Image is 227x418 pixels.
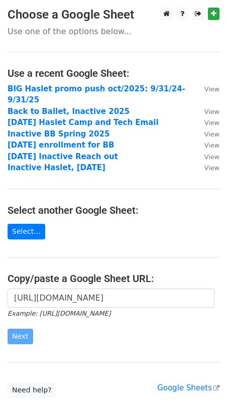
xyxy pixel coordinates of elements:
h4: Copy/paste a Google Sheet URL: [8,272,219,285]
small: View [204,119,219,126]
input: Next [8,329,33,344]
a: View [194,129,219,138]
a: Inactive Haslet, [DATE] [8,163,105,172]
small: View [204,142,219,149]
a: [DATE] Haslet Camp and Tech Email [8,118,159,127]
a: View [194,107,219,116]
a: Back to Ballet, Inactive 2025 [8,107,130,116]
small: Example: [URL][DOMAIN_NAME] [8,310,110,317]
a: BIG Haslet promo push oct/2025: 9/31/24-9/31/25 [8,84,185,105]
a: View [194,118,219,127]
p: Use one of the options below... [8,26,219,37]
input: Paste your Google Sheet URL here [8,289,214,308]
small: View [204,153,219,161]
a: Google Sheets [157,383,219,392]
a: Inactive BB Spring 2025 [8,129,109,138]
h4: Use a recent Google Sheet: [8,67,219,79]
small: View [204,130,219,138]
small: View [204,164,219,172]
a: View [194,152,219,161]
small: View [204,85,219,93]
h3: Choose a Google Sheet [8,8,219,22]
h4: Select another Google Sheet: [8,204,219,216]
a: View [194,84,219,93]
a: View [194,141,219,150]
small: View [204,108,219,115]
a: [DATE] Inactive Reach out [8,152,118,161]
a: View [194,163,219,172]
a: Need help? [8,382,56,398]
a: [DATE] enrollment for BB [8,141,114,150]
a: Select... [8,224,45,239]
